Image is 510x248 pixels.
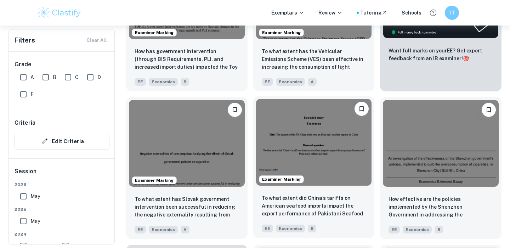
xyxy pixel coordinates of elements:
[482,103,496,117] button: Bookmark
[259,29,304,36] span: Examiner Marking
[380,97,501,239] a: BookmarkHow effective are the policies implemented by the Shenzhen Government in addressing the o...
[389,47,493,62] p: Want full marks on your EE ? Get expert feedback from an IB examiner!
[135,78,146,86] span: EE
[15,119,35,127] h6: Criteria
[262,194,366,218] p: To what extent did China’s tariffs on American seafood imports impact the export performance of P...
[463,56,469,61] span: 🎯
[15,231,109,237] span: 2024
[383,100,499,187] img: Economics EE example thumbnail: How effective are the policies implement
[15,206,109,213] span: 2025
[15,167,109,181] h6: Session
[262,47,366,72] p: To what extent has the Vehicular Emissions Scheme (VES) been effective in increasing the consumpt...
[149,78,178,86] span: Economics
[256,99,372,186] img: Economics EE example thumbnail: To what extent did China’s tariffs on Am
[259,176,304,182] span: Examiner Marking
[135,226,146,233] span: EE
[129,100,245,187] img: Economics EE example thumbnail: To what extent has Slovak government int
[318,9,342,17] p: Review
[15,60,109,69] h6: Grade
[402,9,421,17] a: Schools
[308,78,317,86] span: A
[37,6,82,20] img: Clastify logo
[403,226,432,233] span: Economics
[30,192,40,200] span: May
[132,29,176,36] span: Examiner Marking
[389,195,493,219] p: How effective are the policies implemented by the Shenzhen Government in addressing the overconsu...
[271,9,304,17] p: Exemplars
[149,226,178,233] span: Economics
[181,78,189,86] span: B
[276,225,305,232] span: Economics
[30,73,34,81] span: A
[132,177,176,184] span: Examiner Marking
[30,217,40,225] span: May
[355,102,369,116] button: Bookmark
[427,7,439,19] button: Help and Feedback
[253,97,375,239] a: Examiner MarkingBookmarkTo what extent did China’s tariffs on American seafood imports impact the...
[448,9,456,17] h6: TT
[308,225,316,232] span: B
[126,97,248,239] a: Examiner MarkingBookmarkTo what extent has Slovak government intervention been successful in redu...
[262,78,273,86] span: EE
[228,103,242,117] button: Bookmark
[445,6,459,20] button: TT
[15,133,109,150] button: Edit Criteria
[360,9,387,17] a: Tutoring
[181,226,189,233] span: A
[435,226,443,233] span: B
[75,73,79,81] span: C
[389,226,400,233] span: EE
[30,90,34,98] span: E
[135,195,239,219] p: To what extent has Slovak government intervention been successful in reducing the negative extern...
[135,47,239,72] p: How has government intervention (through BIS Requirements, PLI, and increased import duties) impa...
[276,78,305,86] span: Economics
[53,73,56,81] span: B
[262,225,273,232] span: EE
[15,181,109,188] span: 2026
[15,35,35,45] h6: Filters
[97,73,101,81] span: D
